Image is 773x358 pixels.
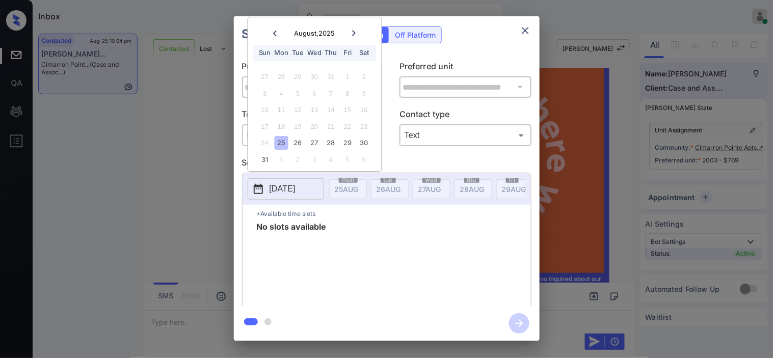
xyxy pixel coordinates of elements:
div: Not available Saturday, August 23rd, 2025 [357,120,371,133]
div: Not available Thursday, August 14th, 2025 [324,103,338,117]
div: Not available Sunday, August 3rd, 2025 [258,87,272,100]
div: Not available Saturday, August 16th, 2025 [357,103,371,117]
div: Mon [275,46,288,60]
div: Not available Monday, August 11th, 2025 [275,103,288,117]
div: Not available Wednesday, July 30th, 2025 [308,70,322,84]
button: btn-next [503,310,536,337]
div: Choose Friday, August 29th, 2025 [341,136,355,150]
div: Text [402,127,529,144]
div: Choose Saturday, August 30th, 2025 [357,136,371,150]
div: Not available Friday, August 22nd, 2025 [341,120,355,133]
div: Not available Thursday, August 7th, 2025 [324,87,338,100]
div: month 2025-08 [251,69,378,168]
span: No slots available [257,223,327,304]
div: Not available Monday, July 28th, 2025 [275,70,288,84]
div: Choose Monday, September 1st, 2025 [275,153,288,167]
p: Preferred unit [399,60,531,76]
div: Choose Friday, September 5th, 2025 [341,153,355,167]
div: Choose Monday, August 25th, 2025 [275,136,288,150]
div: Wed [308,46,322,60]
div: Choose Tuesday, August 26th, 2025 [291,136,305,150]
div: Choose Sunday, August 31st, 2025 [258,153,272,167]
div: Not available Saturday, August 9th, 2025 [357,87,371,100]
div: Thu [324,46,338,60]
button: close [515,20,536,41]
div: Not available Sunday, August 17th, 2025 [258,120,272,133]
p: [DATE] [270,183,296,195]
div: In Person [245,127,371,144]
div: Not available Sunday, August 24th, 2025 [258,136,272,150]
p: Select slot [242,156,531,173]
p: *Available time slots [257,205,531,223]
div: Not available Wednesday, August 6th, 2025 [308,87,322,100]
div: Choose Tuesday, September 2nd, 2025 [291,153,305,167]
div: Not available Friday, August 15th, 2025 [341,103,355,117]
h2: Schedule Tour [234,16,338,52]
p: Contact type [399,108,531,124]
div: Choose Wednesday, September 3rd, 2025 [308,153,322,167]
div: Not available Sunday, August 10th, 2025 [258,103,272,117]
div: Choose Saturday, September 6th, 2025 [357,153,371,167]
div: Not available Friday, August 1st, 2025 [341,70,355,84]
div: Choose Wednesday, August 27th, 2025 [308,136,322,150]
div: Not available Monday, August 18th, 2025 [275,120,288,133]
div: Not available Wednesday, August 20th, 2025 [308,120,322,133]
div: Choose Thursday, September 4th, 2025 [324,153,338,167]
div: Not available Thursday, August 21st, 2025 [324,120,338,133]
div: Not available Friday, August 8th, 2025 [341,87,355,100]
div: Not available Sunday, July 27th, 2025 [258,70,272,84]
div: Sat [357,46,371,60]
div: Not available Thursday, July 31st, 2025 [324,70,338,84]
div: Not available Tuesday, August 19th, 2025 [291,120,305,133]
div: Not available Tuesday, August 5th, 2025 [291,87,305,100]
div: Not available Tuesday, July 29th, 2025 [291,70,305,84]
div: Not available Monday, August 4th, 2025 [275,87,288,100]
div: Choose Thursday, August 28th, 2025 [324,136,338,150]
div: Sun [258,46,272,60]
div: Fri [341,46,355,60]
p: Tour type [242,108,374,124]
div: Not available Wednesday, August 13th, 2025 [308,103,322,117]
div: Not available Tuesday, August 12th, 2025 [291,103,305,117]
div: Tue [291,46,305,60]
p: Preferred community [242,60,374,76]
div: Off Platform [390,27,441,43]
div: Not available Saturday, August 2nd, 2025 [357,70,371,84]
button: [DATE] [248,178,324,200]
